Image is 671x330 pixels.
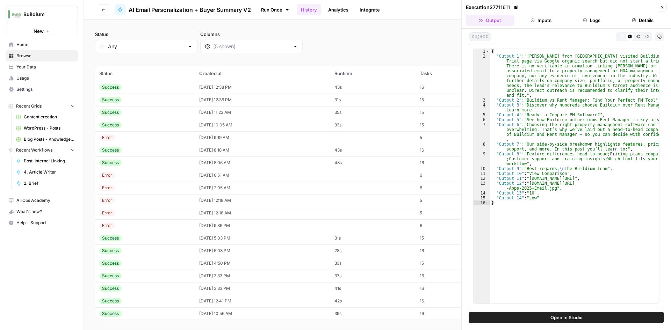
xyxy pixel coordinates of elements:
div: Error [99,210,115,216]
td: 15 [416,257,483,270]
input: (5 shown) [213,43,290,50]
button: Output [466,15,514,26]
td: [DATE] 12:38 PM [195,81,330,94]
td: 6 [416,219,483,232]
td: 6 [416,169,483,182]
td: 43s [330,81,416,94]
button: Logs [568,15,616,26]
span: Recent Workflows [16,147,52,153]
div: 8 [474,142,490,152]
td: [DATE] 8:18 AM [195,144,330,156]
span: New [34,28,44,35]
th: Runtime [330,66,416,81]
div: Success [99,235,122,241]
button: Inputs [517,15,565,26]
td: 16 [416,244,483,257]
td: [DATE] 2:05 AM [195,182,330,194]
th: Status [95,66,195,81]
span: Blog Posts - Knowledge Base.csv [24,136,75,142]
button: Help + Support [6,217,78,228]
td: 16 [416,156,483,169]
td: 5 [416,194,483,207]
a: 4. Article Writer [13,167,78,178]
span: Your Data [16,64,75,70]
a: Integrate [355,4,384,15]
div: 14 [474,191,490,196]
label: Columns [200,31,303,38]
td: 42s [330,295,416,307]
td: 15 [416,119,483,131]
span: Content creation [24,114,75,120]
td: 48s [330,156,416,169]
span: 4. Article Writer [24,169,75,175]
td: 16 [416,81,483,94]
button: New [6,26,78,36]
td: 37s [330,270,416,282]
div: What's new? [6,206,78,217]
div: 1 [474,49,490,54]
span: Help + Support [16,220,75,226]
td: [DATE] 10:56 AM [195,307,330,320]
td: 39s [330,307,416,320]
td: [DATE] 6:51 AM [195,169,330,182]
a: Blog Posts - Knowledge Base.csv [13,134,78,145]
label: Status [95,31,197,38]
div: Success [99,147,122,153]
div: Success [99,160,122,166]
td: [DATE] 4:50 PM [195,257,330,270]
div: Success [99,298,122,304]
div: Success [99,109,122,116]
a: AI Email Personalization + Buyer Summary V2 [115,4,251,15]
div: 10 [474,166,490,171]
span: AI Email Personalization + Buyer Summary V2 [129,6,251,14]
div: Success [99,260,122,266]
td: [DATE] 10:05 AM [195,119,330,131]
button: Recent Workflows [6,145,78,155]
div: 12 [474,176,490,181]
div: 6 [474,117,490,122]
div: 9 [474,152,490,166]
td: 16 [416,307,483,320]
td: [DATE] 12:36 PM [195,94,330,106]
span: Browse [16,53,75,59]
div: Error [99,222,115,229]
td: [DATE] 12:41 PM [195,295,330,307]
td: [DATE] 5:03 PM [195,232,330,244]
a: 2. Brief [13,178,78,189]
div: Success [99,285,122,292]
a: Browse [6,50,78,61]
td: [DATE] 11:23 AM [195,106,330,119]
td: [DATE] 3:33 PM [195,282,330,295]
div: 2 [474,54,490,98]
div: 15 [474,196,490,200]
td: 31s [330,232,416,244]
td: 16 [416,144,483,156]
span: Home [16,42,75,48]
div: Error [99,134,115,141]
td: [DATE] 5:03 PM [195,244,330,257]
div: Success [99,84,122,90]
a: Settings [6,84,78,95]
div: 11 [474,171,490,176]
td: 43s [330,144,416,156]
td: 31s [330,94,416,106]
div: 16 [474,200,490,205]
span: WordPress - Posts [24,125,75,131]
span: Buildium [23,11,66,18]
td: [DATE] 9:36 PM [195,219,330,232]
td: [DATE] 12:18 AM [195,194,330,207]
div: 5 [474,112,490,117]
a: WordPress - Posts [13,123,78,134]
td: 33s [330,119,416,131]
div: Error [99,197,115,204]
td: 6 [416,182,483,194]
td: [DATE] 3:33 PM [195,270,330,282]
span: Toggle code folding, rows 1 through 16 [486,49,490,54]
button: Details [619,15,667,26]
div: Success [99,310,122,317]
a: History [297,4,321,15]
a: Run Once [257,4,294,16]
span: 2. Brief [24,180,75,186]
img: Buildium Logo [8,8,21,21]
span: (87 records) [95,53,660,66]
